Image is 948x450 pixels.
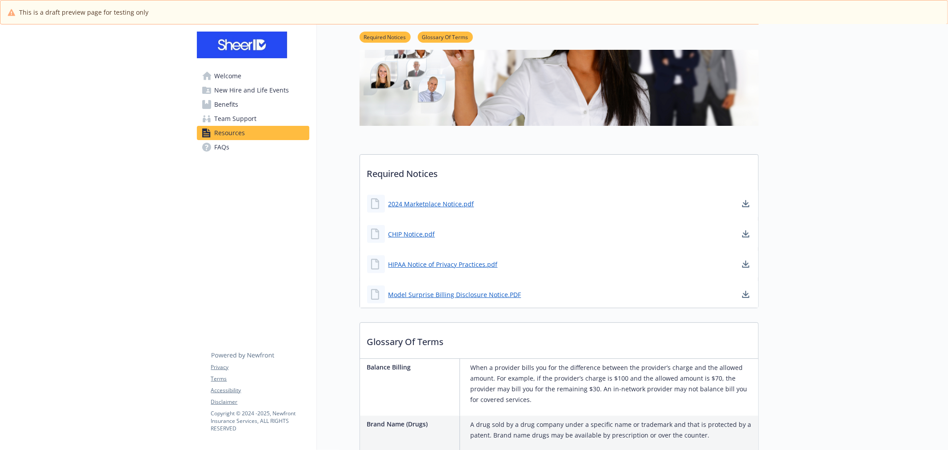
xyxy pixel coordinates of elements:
span: Team Support [215,112,257,126]
a: Terms [211,375,309,383]
span: Resources [215,126,245,140]
a: HIPAA Notice of Privacy Practices.pdf [388,260,498,269]
span: This is a draft preview page for testing only [19,8,148,17]
p: Copyright © 2024 - 2025 , Newfront Insurance Services, ALL RIGHTS RESERVED [211,410,309,432]
a: download document [740,289,751,300]
p: Glossary Of Terms [360,323,758,356]
p: Required Notices [360,155,758,188]
p: Brand Name (Drugs) [367,419,456,429]
a: Benefits [197,97,309,112]
a: 2024 Marketplace Notice.pdf [388,199,474,209]
p: A drug sold by a drug company under a specific name or trademark and that is protected by a paten... [471,419,755,441]
a: CHIP Notice.pdf [388,229,435,239]
span: New Hire and Life Events [215,83,289,97]
p: When a provider bills you for the difference between the provider’s charge and the allowed amount... [471,362,755,405]
a: Team Support [197,112,309,126]
a: Welcome [197,69,309,83]
span: FAQs [215,140,230,154]
a: Model Surprise Billing Disclosure Notice.PDF [388,290,521,299]
span: Benefits [215,97,239,112]
a: Accessibility [211,386,309,394]
a: download document [740,259,751,269]
a: Resources [197,126,309,140]
a: FAQs [197,140,309,154]
a: Required Notices [360,32,411,41]
a: Privacy [211,363,309,371]
a: New Hire and Life Events [197,83,309,97]
p: Balance Billing [367,362,456,372]
a: download document [740,198,751,209]
a: Disclaimer [211,398,309,406]
span: Welcome [215,69,242,83]
a: Glossary Of Terms [418,32,473,41]
a: download document [740,229,751,239]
